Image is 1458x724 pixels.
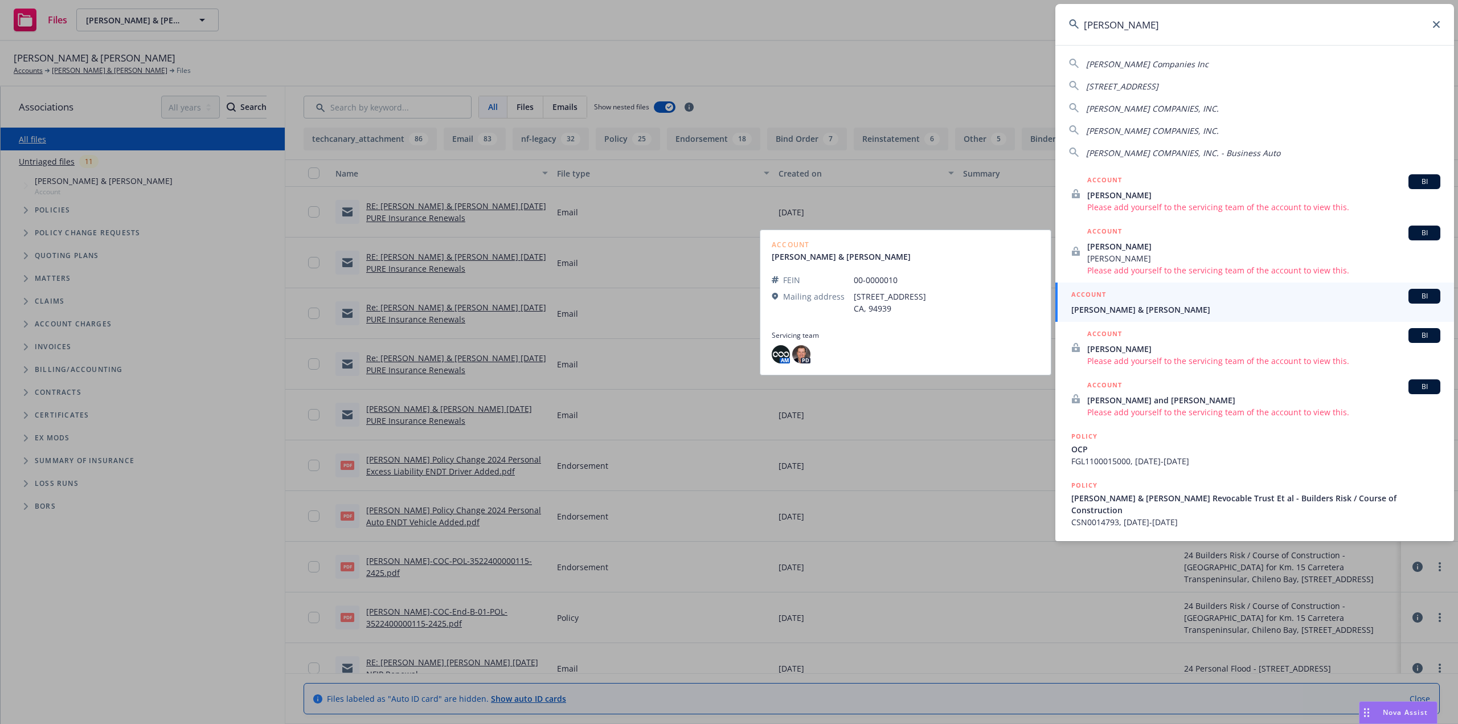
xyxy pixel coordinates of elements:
input: Search... [1055,4,1454,45]
span: Please add yourself to the servicing team of the account to view this. [1087,264,1440,276]
span: Nova Assist [1383,707,1428,717]
span: BI [1413,382,1436,392]
a: ACCOUNTBI[PERSON_NAME] and [PERSON_NAME]Please add yourself to the servicing team of the account ... [1055,373,1454,424]
a: POLICY[PERSON_NAME] & [PERSON_NAME] Revocable Trust Et al - Builders Risk / Course of Constructio... [1055,473,1454,534]
h5: ACCOUNT [1087,226,1122,239]
span: [PERSON_NAME] [1087,240,1440,252]
span: BI [1413,330,1436,341]
span: Please add yourself to the servicing team of the account to view this. [1087,355,1440,367]
span: [PERSON_NAME] COMPANIES, INC. [1086,125,1219,136]
h5: ACCOUNT [1071,289,1106,302]
span: CSN0014793, [DATE]-[DATE] [1071,516,1440,528]
span: [PERSON_NAME] COMPANIES, INC. [1086,103,1219,114]
span: [PERSON_NAME] [1087,189,1440,201]
span: FGL1100015000, [DATE]-[DATE] [1071,455,1440,467]
span: [PERSON_NAME] & [PERSON_NAME] [1071,304,1440,316]
span: [PERSON_NAME] [1087,343,1440,355]
a: ACCOUNTBI[PERSON_NAME]Please add yourself to the servicing team of the account to view this. [1055,322,1454,373]
h5: ACCOUNT [1087,328,1122,342]
a: POLICYOCPFGL1100015000, [DATE]-[DATE] [1055,424,1454,473]
button: Nova Assist [1359,701,1437,724]
span: [PERSON_NAME] [1087,252,1440,264]
span: [PERSON_NAME] & [PERSON_NAME] Revocable Trust Et al - Builders Risk / Course of Construction [1071,492,1440,516]
span: BI [1413,291,1436,301]
h5: POLICY [1071,480,1097,491]
span: BI [1413,228,1436,238]
span: [PERSON_NAME] COMPANIES, INC. - Business Auto [1086,148,1280,158]
a: ACCOUNTBI[PERSON_NAME]Please add yourself to the servicing team of the account to view this. [1055,168,1454,219]
a: ACCOUNTBI[PERSON_NAME][PERSON_NAME]Please add yourself to the servicing team of the account to vi... [1055,219,1454,283]
h5: POLICY [1071,431,1097,442]
span: Please add yourself to the servicing team of the account to view this. [1087,201,1440,213]
div: Drag to move [1359,702,1374,723]
h5: ACCOUNT [1087,174,1122,188]
span: [PERSON_NAME] Companies Inc [1086,59,1209,69]
a: ACCOUNTBI[PERSON_NAME] & [PERSON_NAME] [1055,283,1454,322]
h5: ACCOUNT [1087,379,1122,393]
span: [STREET_ADDRESS] [1086,81,1158,92]
span: BI [1413,177,1436,187]
span: Please add yourself to the servicing team of the account to view this. [1087,406,1440,418]
span: [PERSON_NAME] and [PERSON_NAME] [1087,394,1440,406]
span: OCP [1071,443,1440,455]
